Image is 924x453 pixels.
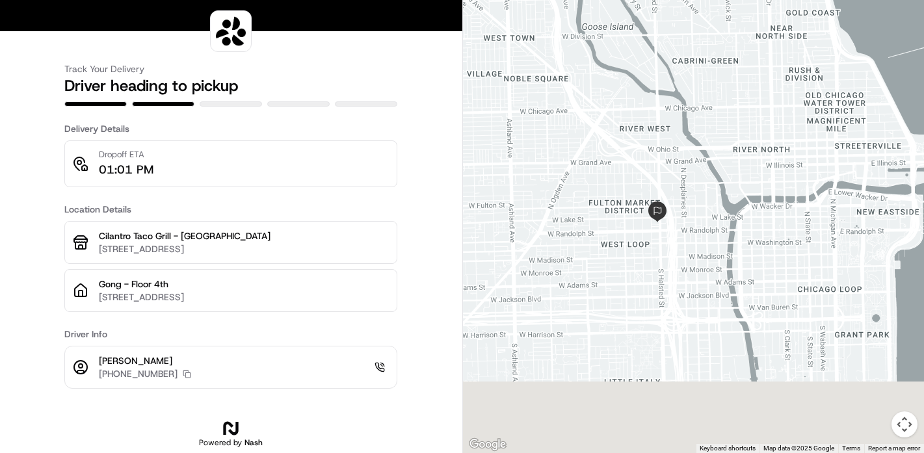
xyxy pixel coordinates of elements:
h3: Delivery Details [64,122,397,135]
h2: Powered by [199,437,263,448]
a: Terms (opens in new tab) [842,445,860,452]
a: Report a map error [868,445,920,452]
h3: Driver Info [64,328,397,341]
h3: Location Details [64,203,397,216]
button: Map camera controls [891,411,917,437]
p: [PHONE_NUMBER] [99,367,178,380]
p: [STREET_ADDRESS] [99,291,389,304]
p: Dropoff ETA [99,149,153,161]
p: [PERSON_NAME] [99,354,191,367]
a: Open this area in Google Maps (opens a new window) [466,436,509,453]
h2: Driver heading to pickup [64,75,397,96]
p: Gong - Floor 4th [99,278,389,291]
p: 01:01 PM [99,161,153,179]
h3: Track Your Delivery [64,62,397,75]
span: Nash [244,437,263,448]
img: Google [466,436,509,453]
img: logo-public_tracking_screen-Sharebite-1703187580717.png [213,14,248,49]
p: [STREET_ADDRESS] [99,242,389,255]
button: Keyboard shortcuts [700,444,756,453]
span: Map data ©2025 Google [763,445,834,452]
p: Cilantro Taco Grill - [GEOGRAPHIC_DATA] [99,229,389,242]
